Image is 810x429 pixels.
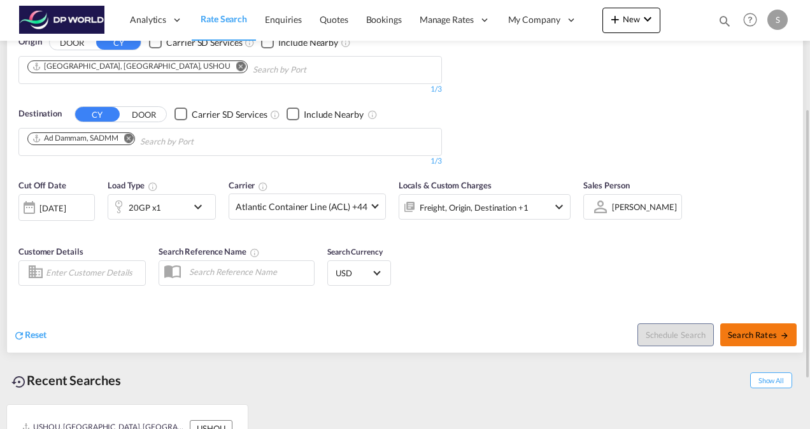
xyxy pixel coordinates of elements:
span: USD [336,267,371,279]
md-chips-wrap: Chips container. Use arrow keys to select chips. [25,129,266,152]
md-icon: Unchecked: Ignores neighbouring ports when fetching rates.Checked : Includes neighbouring ports w... [341,38,351,48]
span: Carrier [229,180,268,190]
span: Rate Search [201,13,247,24]
span: Customer Details [18,246,83,257]
md-icon: icon-plus 400-fg [607,11,623,27]
button: CY [75,107,120,122]
span: Origin [18,36,41,48]
span: Destination [18,108,62,120]
div: Include Nearby [278,36,338,49]
div: S [767,10,788,30]
input: Chips input. [253,60,374,80]
span: My Company [508,13,560,26]
div: Ad Dammam, SADMM [32,133,118,144]
span: Search Reference Name [159,246,260,257]
span: Help [739,9,761,31]
div: icon-magnify [718,14,732,33]
md-icon: icon-chevron-down [640,11,655,27]
md-icon: Unchecked: Search for CY (Container Yard) services for all selected carriers.Checked : Search for... [270,109,280,120]
button: DOOR [122,107,166,122]
button: Remove [228,61,247,74]
input: Enter Customer Details [46,264,141,283]
md-select: Sales Person: Stacey Castro [611,197,678,216]
div: Carrier SD Services [166,36,242,49]
md-icon: Your search will be saved by the below given name [250,248,260,258]
md-icon: The selected Trucker/Carrierwill be displayed in the rate results If the rates are from another f... [258,181,268,192]
button: Note: By default Schedule search will only considerorigin ports, destination ports and cut off da... [637,323,714,346]
div: [DATE] [39,202,66,214]
md-checkbox: Checkbox No Ink [287,108,364,121]
md-select: Select Currency: $ USDUnited States Dollar [334,264,384,282]
div: Help [739,9,767,32]
div: Carrier SD Services [192,108,267,121]
span: Atlantic Container Line (ACL) +44 [236,200,367,213]
img: c08ca190194411f088ed0f3ba295208c.png [19,6,105,34]
span: Enquiries [265,14,302,25]
span: Manage Rates [420,13,474,26]
span: Cut Off Date [18,180,66,190]
button: CY [96,35,141,50]
md-icon: icon-chevron-down [190,199,212,215]
input: Chips input. [140,132,261,152]
div: Recent Searches [6,366,126,395]
md-icon: icon-arrow-right [780,331,789,340]
md-icon: icon-information-outline [148,181,158,192]
md-icon: Unchecked: Search for CY (Container Yard) services for all selected carriers.Checked : Search for... [245,38,255,48]
span: New [607,14,655,24]
md-icon: icon-chevron-down [551,199,567,215]
span: Quotes [320,14,348,25]
md-checkbox: Checkbox No Ink [261,36,338,49]
span: Analytics [130,13,166,26]
md-icon: icon-refresh [13,330,25,341]
div: icon-refreshReset [13,328,46,342]
md-checkbox: Checkbox No Ink [174,108,267,121]
button: icon-plus 400-fgNewicon-chevron-down [602,8,660,33]
div: [PERSON_NAME] [612,202,677,212]
span: Search Rates [728,330,789,340]
button: Search Ratesicon-arrow-right [720,323,797,346]
span: Search Currency [327,247,383,257]
span: Reset [25,329,46,340]
span: Sales Person [583,180,630,190]
div: Freight Origin Destination Factory Stuffing [420,199,529,216]
input: Search Reference Name [183,262,314,281]
md-icon: icon-magnify [718,14,732,28]
div: [DATE] [18,194,95,221]
div: 1/3 [18,156,442,167]
button: Remove [115,133,134,146]
md-icon: icon-backup-restore [11,374,27,390]
div: Press delete to remove this chip. [32,61,233,72]
div: OriginDOOR CY Checkbox No InkUnchecked: Search for CY (Container Yard) services for all selected ... [7,17,803,353]
span: Load Type [108,180,158,190]
md-icon: Unchecked: Ignores neighbouring ports when fetching rates.Checked : Includes neighbouring ports w... [367,109,378,120]
md-checkbox: Checkbox No Ink [149,36,242,49]
button: DOOR [50,35,94,50]
span: Bookings [366,14,402,25]
div: Include Nearby [304,108,364,121]
div: Press delete to remove this chip. [32,133,120,144]
div: Freight Origin Destination Factory Stuffingicon-chevron-down [399,194,571,220]
span: Locals & Custom Charges [399,180,492,190]
span: Show All [750,372,792,388]
md-chips-wrap: Chips container. Use arrow keys to select chips. [25,57,379,80]
div: 20GP x1icon-chevron-down [108,194,216,220]
div: 1/3 [18,84,442,95]
div: 20GP x1 [129,199,161,216]
div: Houston, TX, USHOU [32,61,231,72]
md-datepicker: Select [18,220,28,237]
